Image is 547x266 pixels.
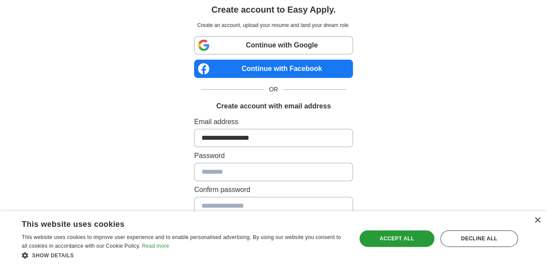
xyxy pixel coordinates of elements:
[22,216,325,229] div: This website uses cookies
[440,230,518,247] div: Decline all
[534,217,540,224] div: Close
[32,253,74,259] span: Show details
[216,101,331,111] h1: Create account with email address
[196,21,351,29] p: Create an account, upload your resume and land your dream role.
[194,117,353,127] label: Email address
[211,3,336,16] h1: Create account to Easy Apply.
[142,243,169,249] a: Read more, opens a new window
[194,60,353,78] a: Continue with Facebook
[194,185,353,195] label: Confirm password
[194,151,353,161] label: Password
[194,36,353,54] a: Continue with Google
[264,85,283,94] span: OR
[22,251,346,259] div: Show details
[22,234,341,249] span: This website uses cookies to improve user experience and to enable personalised advertising. By u...
[359,230,434,247] div: Accept all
